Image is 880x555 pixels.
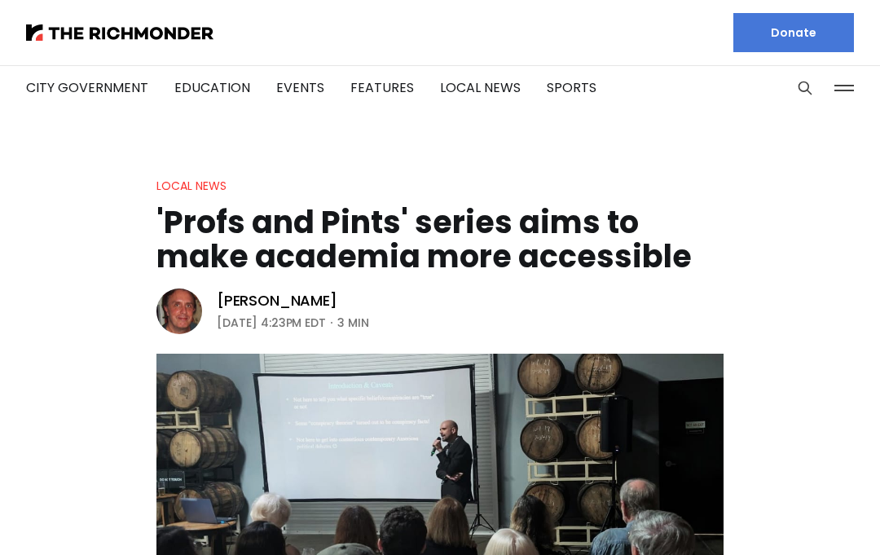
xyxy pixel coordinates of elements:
img: Tim Wenzell [156,289,202,334]
a: Local News [440,78,521,97]
a: Donate [733,13,854,52]
a: Sports [547,78,596,97]
a: Features [350,78,414,97]
button: Search this site [793,76,817,100]
a: Local News [156,178,227,194]
a: [PERSON_NAME] [217,291,337,311]
a: Education [174,78,250,97]
a: City Government [26,78,148,97]
a: Events [276,78,324,97]
img: The Richmonder [26,24,213,41]
span: 3 min [337,313,369,333]
h1: 'Profs and Pints' series aims to make academia more accessible [156,205,724,274]
iframe: portal-trigger [740,475,880,555]
time: [DATE] 4:23PM EDT [217,313,326,333]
